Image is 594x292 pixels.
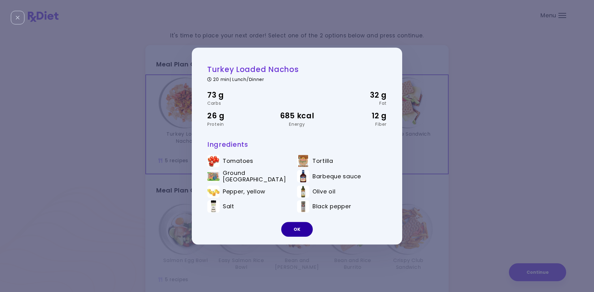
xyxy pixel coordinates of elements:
button: OK [281,222,313,237]
span: Ground [GEOGRAPHIC_DATA] [223,170,288,183]
span: Olive oil [312,188,335,195]
div: 73 g [207,89,267,101]
span: Black pepper [312,203,351,210]
div: Carbs [207,101,267,105]
div: 26 g [207,110,267,122]
div: 20 min | Lunch/Dinner [207,76,387,82]
div: 32 g [327,89,387,101]
span: Barbeque sauce [312,173,361,180]
div: Energy [267,122,327,126]
div: 685 kcal [267,110,327,122]
h2: Turkey Loaded Nachos [207,65,387,74]
div: 12 g [327,110,387,122]
div: Fiber [327,122,387,126]
div: Fat [327,101,387,105]
div: Protein [207,122,267,126]
h3: Ingredients [207,140,387,149]
div: Close [11,11,24,24]
span: Tortilla [312,158,333,164]
span: Pepper, yellow [223,188,265,195]
span: Salt [223,203,234,210]
span: Tomatoes [223,158,253,164]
